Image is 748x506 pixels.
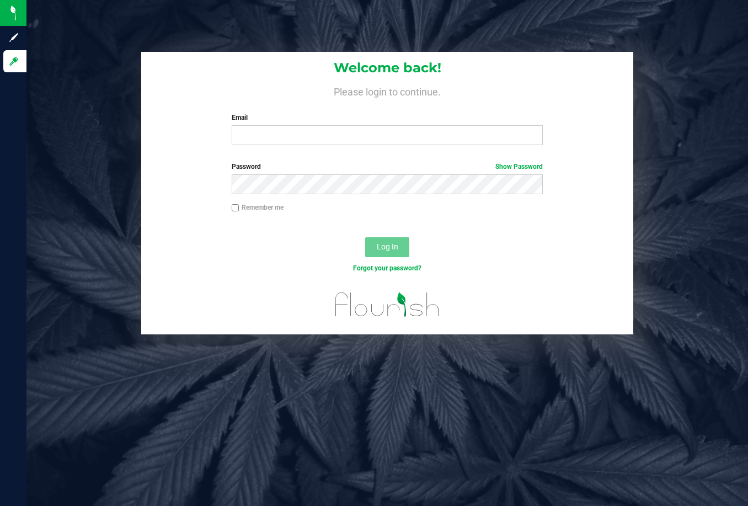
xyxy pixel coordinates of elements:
button: Log In [365,237,409,257]
a: Show Password [495,163,543,171]
inline-svg: Sign up [8,32,19,43]
h1: Welcome back! [141,61,633,75]
img: flourish_logo.svg [326,285,449,324]
input: Remember me [232,204,239,212]
label: Email [232,113,543,122]
inline-svg: Log in [8,56,19,67]
span: Log In [377,242,398,251]
span: Password [232,163,261,171]
a: Forgot your password? [353,264,421,272]
label: Remember me [232,203,284,212]
h4: Please login to continue. [141,84,633,97]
